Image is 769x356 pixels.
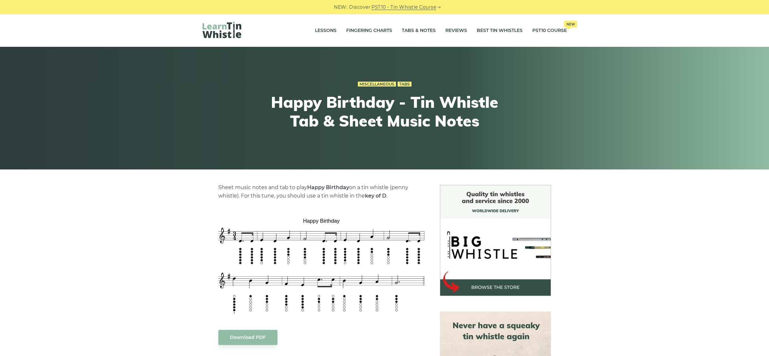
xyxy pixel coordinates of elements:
img: LearnTinWhistle.com [203,22,241,38]
strong: Happy Birthday [307,184,349,190]
a: Reviews [445,23,467,39]
p: Sheet music notes and tab to play on a tin whistle (penny whistle). For this tune, you should use... [218,183,424,200]
a: Fingering Charts [346,23,392,39]
a: Lessons [315,23,337,39]
a: Download PDF [218,330,277,345]
a: PST10 CourseNew [532,23,567,39]
span: New [564,21,577,28]
a: Tabs & Notes [402,23,436,39]
a: Best Tin Whistles [477,23,523,39]
img: BigWhistle Tin Whistle Store [440,185,551,296]
img: Happy Birthday Tin Whistle Tab & Sheet Music [218,213,424,317]
a: Tabs [398,82,411,87]
a: Miscellaneous [358,82,396,87]
strong: key of D [365,193,386,199]
h1: Happy Birthday - Tin Whistle Tab & Sheet Music Notes [266,93,504,130]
